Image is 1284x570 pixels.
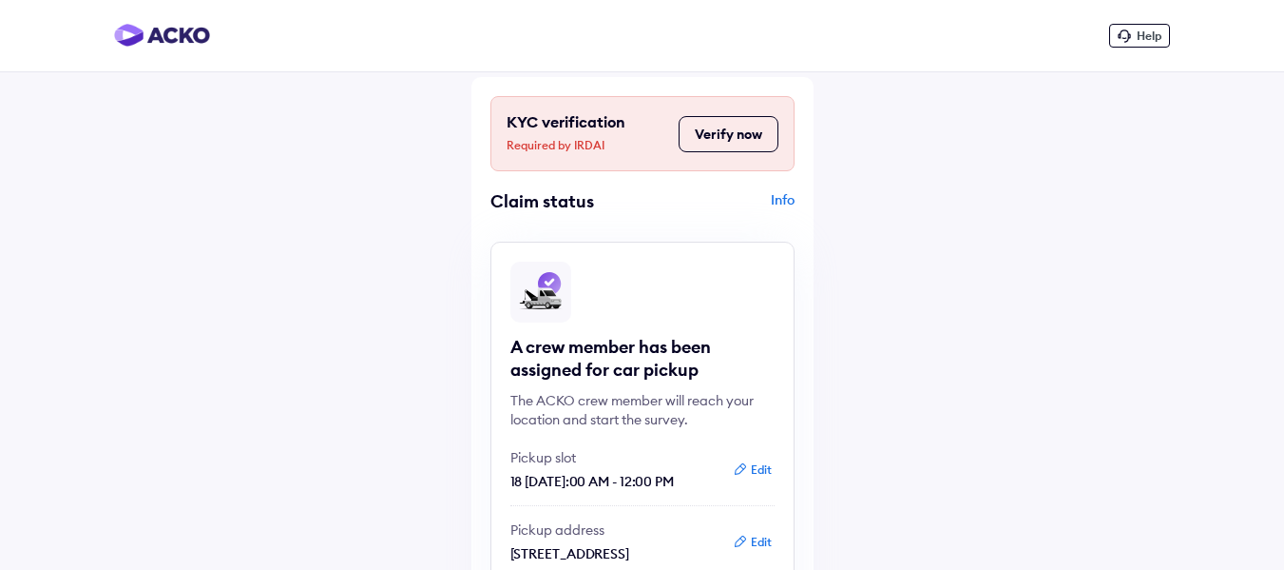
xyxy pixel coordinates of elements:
p: [STREET_ADDRESS] [510,544,719,563]
span: Help [1137,29,1161,43]
p: 18 [DATE]:00 AM - 12:00 PM [510,472,719,491]
div: The ACKO crew member will reach your location and start the survey. [510,391,775,429]
button: Verify now [679,116,778,152]
div: KYC verification [507,112,669,155]
span: Required by IRDAI [507,136,669,155]
div: A crew member has been assigned for car pickup [510,336,775,382]
img: horizontal-gradient.png [114,24,210,47]
button: Edit [727,533,777,552]
button: Edit [727,461,777,480]
div: Claim status [490,190,638,212]
div: Info [647,190,795,226]
p: Pickup address [510,521,719,540]
p: Pickup slot [510,448,719,467]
